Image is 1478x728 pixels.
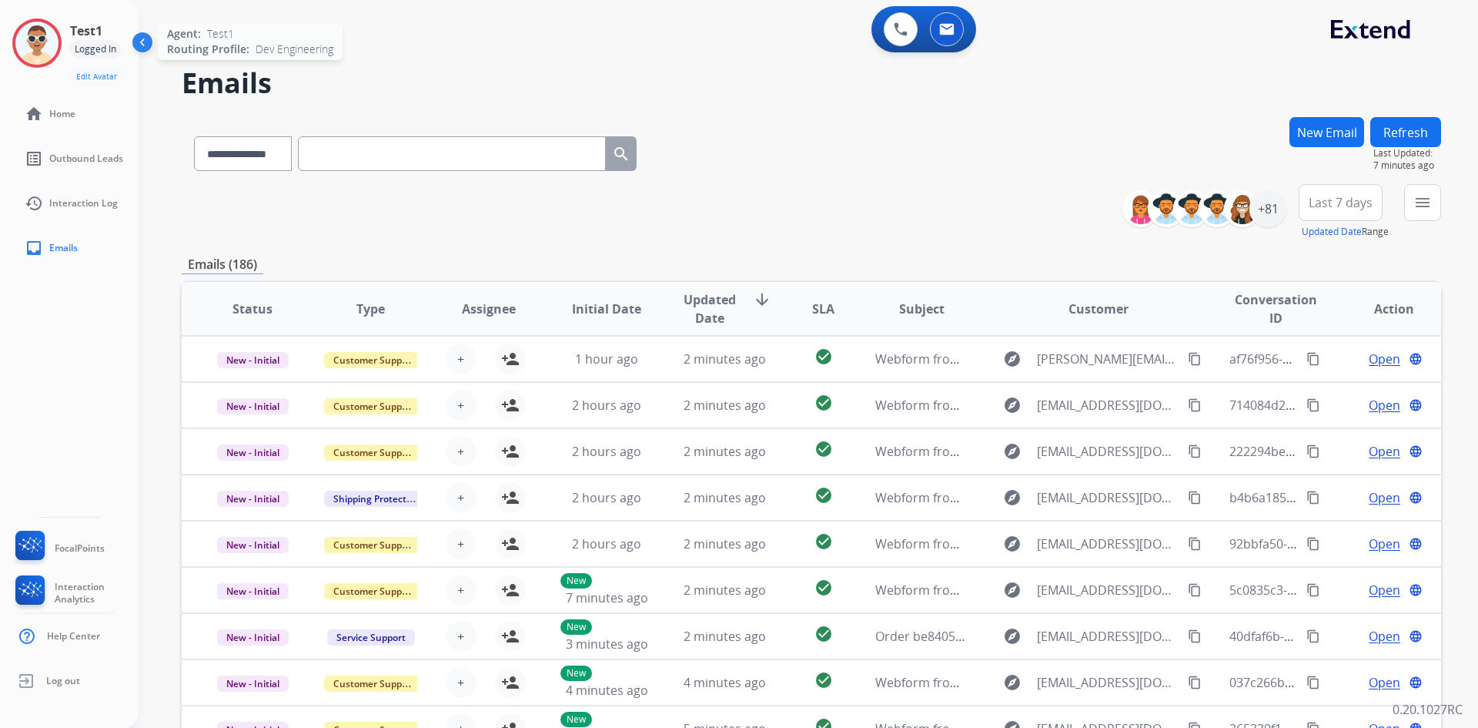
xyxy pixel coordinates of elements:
[501,396,520,414] mat-icon: person_add
[55,542,105,555] span: FocalPoints
[324,491,430,507] span: Shipping Protection
[12,531,105,566] a: FocalPoints
[560,619,592,635] p: New
[875,443,1224,460] span: Webform from [EMAIL_ADDRESS][DOMAIN_NAME] on [DATE]
[1369,442,1400,461] span: Open
[1229,582,1466,599] span: 5c0835c3-8b78-4a26-9d78-461912678938
[1229,628,1463,645] span: 40dfaf6b-91ee-4521-8611-72b1d824e871
[560,573,592,589] p: New
[814,394,833,412] mat-icon: check_circle
[684,489,766,506] span: 2 minutes ago
[15,22,59,65] img: avatar
[1302,225,1389,238] span: Range
[1289,117,1364,147] button: New Email
[457,488,464,507] span: +
[1369,488,1400,507] span: Open
[1229,489,1465,506] span: b4b6a185-5374-4af6-a4bd-96c8393c169e
[446,436,477,467] button: +
[457,350,464,368] span: +
[684,397,766,414] span: 2 minutes ago
[462,300,516,318] span: Assignee
[1369,673,1400,692] span: Open
[1188,629,1202,643] mat-icon: content_copy
[814,532,833,551] mat-icon: check_circle
[1306,445,1320,458] mat-icon: content_copy
[46,675,80,687] span: Log out
[684,351,766,367] span: 2 minutes ago
[167,42,249,57] span: Routing Profile:
[1393,700,1463,719] p: 0.20.1027RC
[1369,581,1400,599] span: Open
[446,575,477,606] button: +
[814,347,833,366] mat-icon: check_circle
[1229,351,1462,367] span: af76f956-3e36-46ea-81a8-9e6358bb5929
[875,535,1224,552] span: Webform from [EMAIL_ADDRESS][DOMAIN_NAME] on [DATE]
[1413,193,1432,212] mat-icon: menu
[1068,300,1129,318] span: Customer
[207,26,234,42] span: Test1
[1409,352,1423,366] mat-icon: language
[25,105,43,123] mat-icon: home
[1373,159,1441,172] span: 7 minutes ago
[446,390,477,421] button: +
[875,397,1224,414] span: Webform from [EMAIL_ADDRESS][DOMAIN_NAME] on [DATE]
[679,290,741,327] span: Updated Date
[812,300,834,318] span: SLA
[446,621,477,652] button: +
[457,442,464,461] span: +
[324,537,424,553] span: Customer Support
[875,628,1155,645] span: Order be8405a2-6529-4bb1-bd4d-4361c1badcb5
[1249,190,1286,227] div: +81
[1003,442,1022,461] mat-icon: explore
[1369,535,1400,553] span: Open
[572,300,641,318] span: Initial Date
[49,153,123,165] span: Outbound Leads
[1003,627,1022,646] mat-icon: explore
[324,352,424,368] span: Customer Support
[814,579,833,597] mat-icon: check_circle
[1409,537,1423,551] mat-icon: language
[457,535,464,553] span: +
[1003,396,1022,414] mat-icon: explore
[446,482,477,513] button: +
[1037,396,1180,414] span: [EMAIL_ADDRESS][DOMAIN_NAME]
[575,351,638,367] span: 1 hour ago
[1409,491,1423,505] mat-icon: language
[1306,676,1320,689] mat-icon: content_copy
[501,581,520,599] mat-icon: person_add
[217,537,289,553] span: New - Initial
[217,445,289,461] span: New - Initial
[1229,535,1469,552] span: 92bbfa50-0162-4b31-8eba-dcb583d469b7
[814,486,833,505] mat-icon: check_circle
[446,344,477,374] button: +
[356,300,385,318] span: Type
[457,396,464,414] span: +
[1037,581,1180,599] span: [EMAIL_ADDRESS][DOMAIN_NAME]
[814,440,833,458] mat-icon: check_circle
[1037,488,1180,507] span: [EMAIL_ADDRESS][DOMAIN_NAME]
[1229,443,1463,460] span: 222294be-0f5a-436b-9aca-842d7383f70d
[1409,583,1423,597] mat-icon: language
[217,629,289,646] span: New - Initial
[232,300,273,318] span: Status
[560,712,592,727] p: New
[324,445,424,461] span: Customer Support
[217,352,289,368] span: New - Initial
[1229,290,1322,327] span: Conversation ID
[501,673,520,692] mat-icon: person_add
[1003,673,1022,692] mat-icon: explore
[70,68,123,86] button: Edit Avatar
[572,489,641,506] span: 2 hours ago
[327,629,415,646] span: Service Support
[501,627,520,646] mat-icon: person_add
[1306,537,1320,551] mat-icon: content_copy
[1003,535,1022,553] mat-icon: explore
[899,300,945,318] span: Subject
[217,583,289,599] span: New - Initial
[566,682,648,699] span: 4 minutes ago
[167,26,201,42] span: Agent:
[501,488,520,507] mat-icon: person_add
[1409,676,1423,689] mat-icon: language
[324,583,424,599] span: Customer Support
[684,582,766,599] span: 2 minutes ago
